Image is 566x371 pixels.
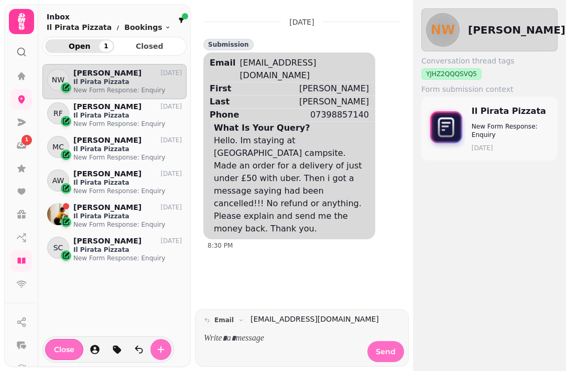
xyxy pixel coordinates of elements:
p: [DATE] [289,17,314,27]
button: filter [175,14,188,27]
p: New Form Response: Enquiry [73,120,182,128]
p: [PERSON_NAME] [73,102,141,111]
p: New Form Response: Enquiry [73,187,182,195]
div: 07398857140 [310,109,369,121]
div: Hello. Im staying at [GEOGRAPHIC_DATA] campsite. Made an order for a delivery of just under £50 w... [214,134,369,235]
p: Il Pirata Pizzata [73,178,182,187]
p: [PERSON_NAME] [73,203,141,212]
button: tag-thread [106,339,127,360]
nav: breadcrumb [47,22,171,33]
button: email [200,314,248,326]
span: MC [52,142,64,152]
button: Closed [115,39,184,53]
p: Il Pirata Pizzata [73,78,182,86]
img: Zoe Katsilerou [47,203,69,225]
div: Email [210,57,235,69]
h2: Inbox [47,12,171,22]
span: Close [54,346,74,353]
p: New Form Response: Enquiry [73,86,182,94]
p: New Form Response: Enquiry [73,254,182,262]
div: YJHZ2QQQSVQ5 [421,68,482,80]
button: Open1 [45,39,114,53]
p: New Form Response: Enquiry [73,220,182,229]
div: What Is Your Query? [214,122,310,134]
p: [DATE] [160,237,182,245]
button: Bookings [124,22,170,33]
div: Last [210,96,230,108]
p: New Form Response: Enquiry [472,122,549,139]
span: NW [431,24,455,36]
button: is-read [128,339,149,360]
div: First [210,82,231,95]
time: [DATE] [472,144,549,152]
a: [EMAIL_ADDRESS][DOMAIN_NAME] [251,314,379,325]
p: [DATE] [160,69,182,77]
span: 1 [25,136,28,144]
button: Close [45,339,83,360]
div: [EMAIL_ADDRESS][DOMAIN_NAME] [240,57,369,82]
p: [PERSON_NAME] [73,169,141,178]
p: [PERSON_NAME] [73,136,141,145]
div: [PERSON_NAME] [299,96,369,108]
span: Open [53,43,106,50]
span: Closed [124,43,176,50]
a: 1 [11,135,32,156]
p: [DATE] [160,169,182,178]
span: SC [53,242,63,253]
p: Il Pirata Pizzata [73,212,182,220]
p: [PERSON_NAME] [73,237,141,246]
p: New Form Response: Enquiry [73,153,182,162]
span: NW [52,75,64,85]
button: Send [367,341,404,362]
p: Il Pirata Pizzata [47,22,112,33]
div: grid [42,64,187,362]
label: Conversation thread tags [421,56,558,66]
p: Il Pirata Pizzata [73,111,182,120]
p: Il Pirata Pizzata [472,105,549,118]
button: create-convo [150,339,171,360]
div: Submission [203,39,254,50]
p: [PERSON_NAME] [73,69,141,78]
span: AW [52,175,64,186]
div: Phone [210,109,239,121]
label: Form submission context [421,84,558,94]
div: [PERSON_NAME] [299,82,369,95]
span: Send [376,348,396,355]
div: 1 [99,40,113,52]
img: form-icon [426,107,467,151]
h2: [PERSON_NAME] [468,23,565,37]
p: [DATE] [160,102,182,111]
p: Il Pirata Pizzata [73,246,182,254]
div: 8:30 PM [208,241,375,250]
span: RF [53,108,63,119]
p: Il Pirata Pizzata [73,145,182,153]
p: [DATE] [160,136,182,144]
p: [DATE] [160,203,182,211]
